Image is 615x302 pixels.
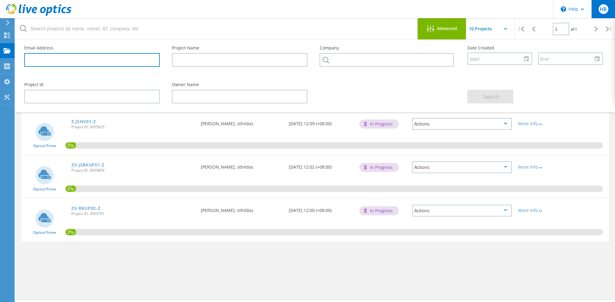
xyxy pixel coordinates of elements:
[359,163,399,172] div: In Progress
[319,46,455,50] label: Company
[571,27,577,32] span: of 1
[359,206,399,215] div: In Progress
[71,206,101,210] a: ZV-BKUP02-Z
[467,90,513,103] button: Search
[539,53,598,64] input: End
[518,165,559,169] div: More Info
[412,205,512,216] div: Actions
[286,199,356,219] div: [DATE] 12:00 (+08:00)
[359,119,399,129] div: In Progress
[65,186,76,191] span: 2%
[71,125,195,129] span: Project ID: 3055825
[33,144,56,148] span: Optical Prime
[483,93,499,100] span: Search
[518,208,559,213] div: More Info
[33,187,56,191] span: Optical Prime
[468,53,527,64] input: Start
[603,18,615,40] div: |
[15,18,418,39] input: Search projects by name, owner, ID, company, etc
[437,26,457,31] span: Advanced
[600,7,607,12] span: HB
[71,119,96,124] a: Z-JSHV01-Z
[65,229,76,234] span: 2%
[65,142,76,148] span: 2%
[71,212,195,216] span: Project ID: 3055791
[172,82,307,87] label: Owner Name
[172,46,307,50] label: Project Name
[561,6,566,12] svg: \n
[71,163,104,167] a: ZV-JSBKUP01-Z
[467,46,603,50] label: Date Created
[518,122,559,126] div: More Info
[515,18,527,40] div: |
[24,82,160,87] label: Project Id
[24,46,160,50] label: Email Address
[197,112,285,132] div: [PERSON_NAME], sthildas
[197,155,285,175] div: [PERSON_NAME], sthildas
[286,112,356,132] div: [DATE] 12:09 (+08:00)
[412,118,512,130] div: Actions
[33,231,56,234] span: Optical Prime
[286,155,356,175] div: [DATE] 12:02 (+08:00)
[71,169,195,172] span: Project ID: 3055804
[197,199,285,219] div: [PERSON_NAME], sthildas
[412,161,512,173] div: Actions
[6,13,71,17] a: Live Optics Dashboard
